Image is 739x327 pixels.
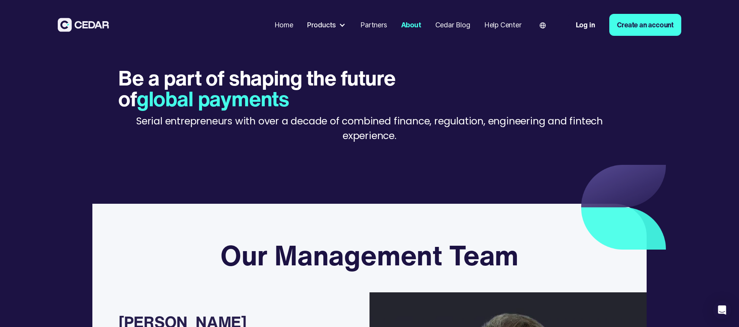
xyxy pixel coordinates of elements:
[137,83,289,114] span: global payments
[398,16,425,34] a: About
[271,16,297,34] a: Home
[360,20,387,30] div: Partners
[540,22,546,29] img: world icon
[609,14,681,36] a: Create an account
[435,20,470,30] div: Cedar Blog
[401,20,421,30] div: About
[118,67,420,109] h1: Be a part of shaping the future of
[713,301,731,319] div: Open Intercom Messenger
[221,238,518,272] h3: Our Management Team
[307,20,336,30] div: Products
[576,20,595,30] div: Log in
[357,16,390,34] a: Partners
[118,114,621,143] p: Serial entrepreneurs with over a decade of combined finance, regulation, engineering and fintech ...
[481,16,525,34] a: Help Center
[484,20,522,30] div: Help Center
[568,14,603,36] a: Log in
[274,20,293,30] div: Home
[432,16,474,34] a: Cedar Blog
[304,16,350,34] div: Products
